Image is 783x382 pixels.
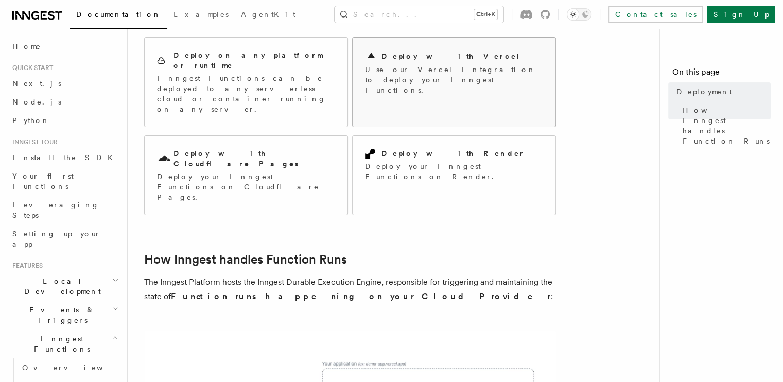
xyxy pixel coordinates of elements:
[474,9,497,20] kbd: Ctrl+K
[157,152,171,166] svg: Cloudflare
[18,358,121,377] a: Overview
[8,167,121,196] a: Your first Functions
[8,334,111,354] span: Inngest Functions
[608,6,703,23] a: Contact sales
[8,93,121,111] a: Node.js
[381,148,525,159] h2: Deploy with Render
[707,6,775,23] a: Sign Up
[567,8,591,21] button: Toggle dark mode
[352,37,556,127] a: Deploy with VercelUse our Vercel Integration to deploy your Inngest Functions.
[683,105,771,146] span: How Inngest handles Function Runs
[241,10,295,19] span: AgentKit
[12,172,74,190] span: Your first Functions
[157,73,335,114] p: Inngest Functions can be deployed to any serverless cloud or container running on any server.
[144,275,556,304] p: The Inngest Platform hosts the Inngest Durable Execution Engine, responsible for triggering and m...
[144,135,348,215] a: Deploy with Cloudflare PagesDeploy your Inngest Functions on Cloudflare Pages.
[167,3,235,28] a: Examples
[8,305,112,325] span: Events & Triggers
[365,64,543,95] p: Use our Vercel Integration to deploy your Inngest Functions.
[676,86,732,97] span: Deployment
[235,3,302,28] a: AgentKit
[173,10,229,19] span: Examples
[8,262,43,270] span: Features
[8,276,112,297] span: Local Development
[365,161,543,182] p: Deploy your Inngest Functions on Render.
[8,148,121,167] a: Install the SDK
[157,171,335,202] p: Deploy your Inngest Functions on Cloudflare Pages.
[678,101,771,150] a: How Inngest handles Function Runs
[12,230,101,248] span: Setting up your app
[12,116,50,125] span: Python
[8,329,121,358] button: Inngest Functions
[12,201,99,219] span: Leveraging Steps
[8,111,121,130] a: Python
[8,138,58,146] span: Inngest tour
[173,148,335,169] h2: Deploy with Cloudflare Pages
[12,98,61,106] span: Node.js
[8,196,121,224] a: Leveraging Steps
[70,3,167,29] a: Documentation
[672,82,771,101] a: Deployment
[12,41,41,51] span: Home
[8,37,121,56] a: Home
[144,252,347,267] a: How Inngest handles Function Runs
[12,79,61,88] span: Next.js
[12,153,119,162] span: Install the SDK
[8,64,53,72] span: Quick start
[173,50,335,71] h2: Deploy on any platform or runtime
[335,6,503,23] button: Search...Ctrl+K
[381,51,520,61] h2: Deploy with Vercel
[76,10,161,19] span: Documentation
[8,301,121,329] button: Events & Triggers
[8,272,121,301] button: Local Development
[352,135,556,215] a: Deploy with RenderDeploy your Inngest Functions on Render.
[22,363,128,372] span: Overview
[171,291,551,301] strong: Function runs happening on your Cloud Provider
[8,74,121,93] a: Next.js
[144,37,348,127] a: Deploy on any platform or runtimeInngest Functions can be deployed to any serverless cloud or con...
[672,66,771,82] h4: On this page
[8,224,121,253] a: Setting up your app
